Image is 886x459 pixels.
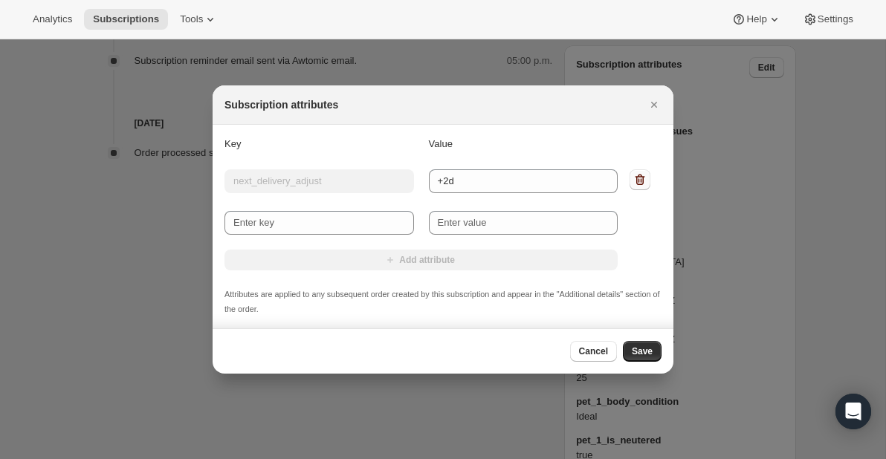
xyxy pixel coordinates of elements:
span: Key [224,138,241,149]
button: Settings [794,9,862,30]
div: Open Intercom Messenger [835,394,871,429]
button: Subscriptions [84,9,168,30]
h2: Subscription attributes [224,97,338,112]
input: Enter value [429,211,618,235]
span: Tools [180,13,203,25]
span: Subscriptions [93,13,159,25]
span: Value [429,138,453,149]
span: Cancel [579,345,608,357]
input: Enter key [224,211,414,235]
span: Settings [818,13,853,25]
span: Help [746,13,766,25]
button: Cancel [570,341,617,362]
button: Tools [171,9,227,30]
small: Attributes are applied to any subsequent order created by this subscription and appear in the "Ad... [224,290,660,313]
button: Help [722,9,790,30]
button: Close [644,94,664,115]
span: Analytics [33,13,72,25]
button: Save [623,341,662,362]
button: Analytics [24,9,81,30]
span: Save [632,345,653,357]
